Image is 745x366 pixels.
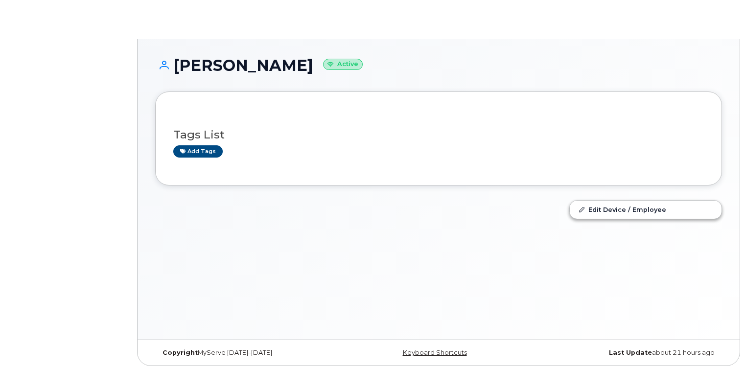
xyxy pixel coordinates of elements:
[163,349,198,356] strong: Copyright
[533,349,722,357] div: about 21 hours ago
[173,129,704,141] h3: Tags List
[609,349,652,356] strong: Last Update
[155,57,722,74] h1: [PERSON_NAME]
[323,59,363,70] small: Active
[173,145,223,158] a: Add tags
[155,349,344,357] div: MyServe [DATE]–[DATE]
[403,349,467,356] a: Keyboard Shortcuts
[570,201,722,218] a: Edit Device / Employee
